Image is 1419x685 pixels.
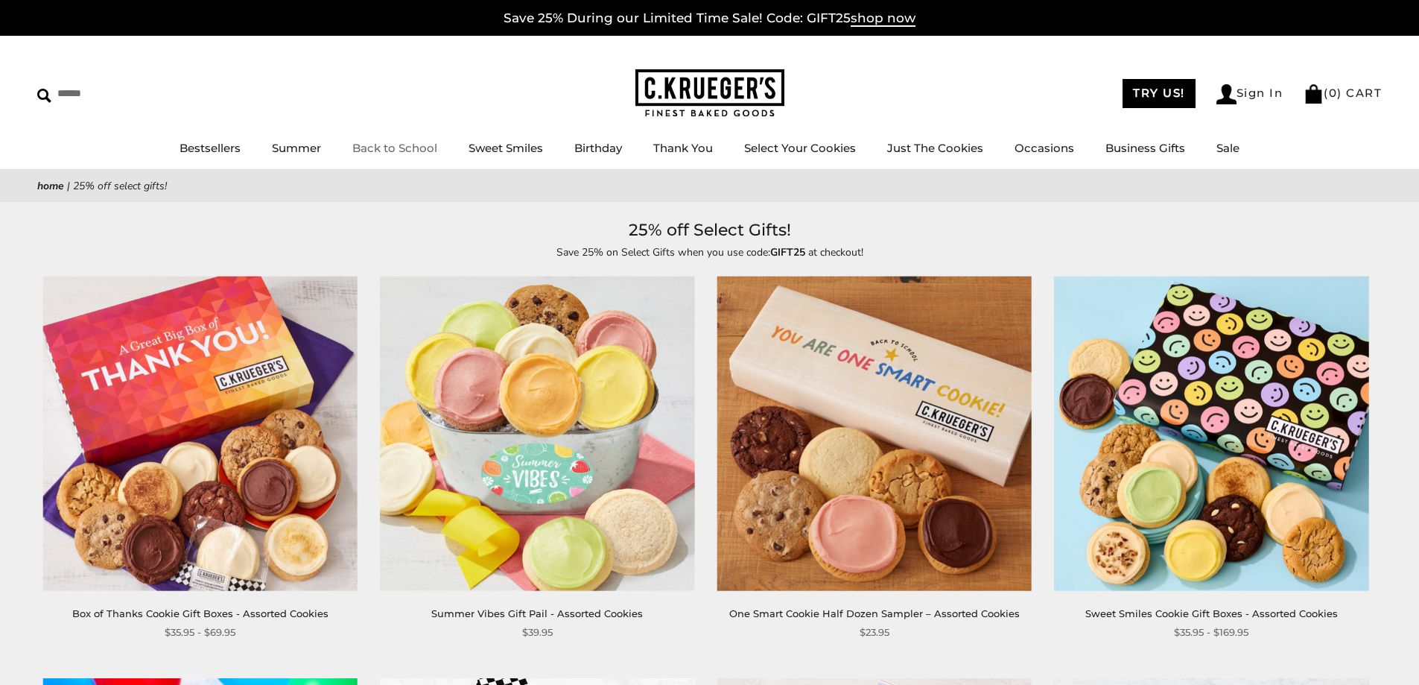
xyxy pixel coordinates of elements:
[72,607,328,619] a: Box of Thanks Cookie Gift Boxes - Assorted Cookies
[504,10,915,27] a: Save 25% During our Limited Time Sale! Code: GIFT25shop now
[37,89,51,103] img: Search
[1216,141,1239,155] a: Sale
[717,277,1032,591] img: One Smart Cookie Half Dozen Sampler – Assorted Cookies
[60,217,1359,244] h1: 25% off Select Gifts!
[165,625,235,640] span: $35.95 - $69.95
[180,141,241,155] a: Bestsellers
[653,141,713,155] a: Thank You
[574,141,622,155] a: Birthday
[744,141,856,155] a: Select Your Cookies
[860,625,889,640] span: $23.95
[729,607,1020,619] a: One Smart Cookie Half Dozen Sampler – Assorted Cookies
[1015,141,1074,155] a: Occasions
[272,141,321,155] a: Summer
[1216,84,1283,104] a: Sign In
[469,141,543,155] a: Sweet Smiles
[522,625,553,640] span: $39.95
[67,179,70,193] span: |
[1329,86,1338,100] span: 0
[37,177,1382,195] nav: breadcrumbs
[37,179,64,193] a: Home
[1123,79,1196,108] a: TRY US!
[1054,277,1368,591] img: Sweet Smiles Cookie Gift Boxes - Assorted Cookies
[1174,625,1248,640] span: $35.95 - $169.95
[770,245,805,259] strong: GIFT25
[431,607,643,619] a: Summer Vibes Gift Pail - Assorted Cookies
[352,141,437,155] a: Back to School
[367,244,1053,261] p: Save 25% on Select Gifts when you use code: at checkout!
[635,69,784,118] img: C.KRUEGER'S
[1085,607,1338,619] a: Sweet Smiles Cookie Gift Boxes - Assorted Cookies
[1304,84,1324,104] img: Bag
[1105,141,1185,155] a: Business Gifts
[887,141,983,155] a: Just The Cookies
[380,277,694,591] img: Summer Vibes Gift Pail - Assorted Cookies
[1216,84,1237,104] img: Account
[1304,86,1382,100] a: (0) CART
[43,277,358,591] img: Box of Thanks Cookie Gift Boxes - Assorted Cookies
[37,82,215,105] input: Search
[73,179,167,193] span: 25% off Select Gifts!
[851,10,915,27] span: shop now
